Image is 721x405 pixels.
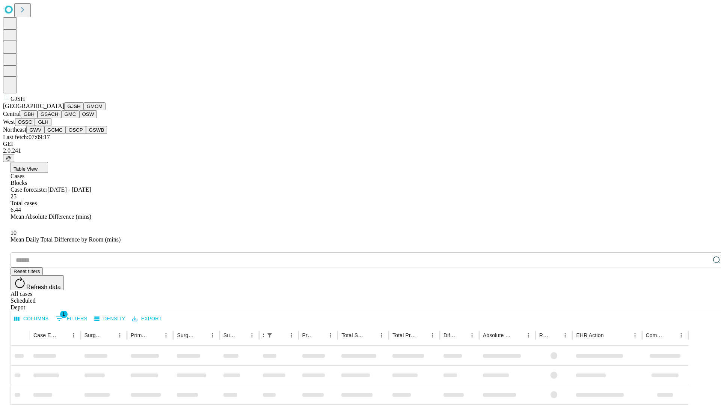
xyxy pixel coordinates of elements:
div: Predicted In Room Duration [302,332,314,338]
button: GJSH [64,102,84,110]
button: Export [130,313,164,325]
span: [GEOGRAPHIC_DATA] [3,103,64,109]
div: Primary Service [131,332,149,338]
span: @ [6,155,11,161]
button: GBH [21,110,38,118]
span: Table View [14,166,38,172]
span: Total cases [11,200,37,206]
button: GWV [26,126,44,134]
div: Resolved in EHR [539,332,549,338]
span: GJSH [11,96,25,102]
button: Sort [456,330,467,340]
button: GSACH [38,110,61,118]
button: GLH [35,118,51,126]
button: GMC [61,110,79,118]
button: Sort [276,330,286,340]
button: GCMC [44,126,66,134]
span: Reset filters [14,268,40,274]
button: Menu [560,330,570,340]
div: Total Predicted Duration [392,332,416,338]
button: Sort [58,330,68,340]
div: Difference [443,332,456,338]
button: Menu [676,330,686,340]
button: Select columns [12,313,51,325]
div: Comments [646,332,665,338]
span: Northeast [3,126,26,133]
button: OSSC [15,118,35,126]
div: Total Scheduled Duration [341,332,365,338]
span: Mean Absolute Difference (mins) [11,213,91,220]
button: Sort [197,330,207,340]
span: West [3,118,15,125]
button: Menu [68,330,79,340]
span: 10 [11,229,17,236]
span: 1 [60,310,68,318]
span: 25 [11,193,17,199]
button: Sort [417,330,427,340]
button: GMCM [84,102,106,110]
button: Menu [427,330,438,340]
button: Sort [513,330,523,340]
button: Sort [665,330,676,340]
button: OSCP [66,126,86,134]
button: Menu [115,330,125,340]
button: Sort [605,330,615,340]
button: OSW [79,110,97,118]
button: Sort [236,330,247,340]
span: [DATE] - [DATE] [47,186,91,193]
button: Menu [630,330,640,340]
div: Surgeon Name [84,332,103,338]
button: @ [3,154,14,162]
div: Surgery Name [177,332,196,338]
button: GSWB [86,126,107,134]
button: Menu [523,330,534,340]
button: Menu [247,330,257,340]
button: Sort [549,330,560,340]
button: Density [92,313,127,325]
button: Reset filters [11,267,43,275]
button: Menu [376,330,387,340]
button: Sort [315,330,325,340]
div: Surgery Date [223,332,235,338]
div: EHR Action [576,332,603,338]
div: GEI [3,141,718,147]
span: Last fetch: 07:09:17 [3,134,50,140]
span: Case forecaster [11,186,47,193]
button: Refresh data [11,275,64,290]
button: Sort [366,330,376,340]
div: Absolute Difference [483,332,512,338]
div: 1 active filter [264,330,275,340]
button: Menu [467,330,477,340]
button: Sort [150,330,161,340]
span: Refresh data [26,284,61,290]
span: Central [3,111,21,117]
button: Menu [161,330,171,340]
button: Show filters [54,313,89,325]
span: Mean Daily Total Difference by Room (mins) [11,236,121,243]
button: Menu [286,330,297,340]
div: Case Epic Id [33,332,57,338]
button: Menu [325,330,336,340]
span: 6.44 [11,207,21,213]
button: Sort [104,330,115,340]
div: 2.0.241 [3,147,718,154]
button: Table View [11,162,48,173]
button: Show filters [264,330,275,340]
button: Menu [207,330,218,340]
